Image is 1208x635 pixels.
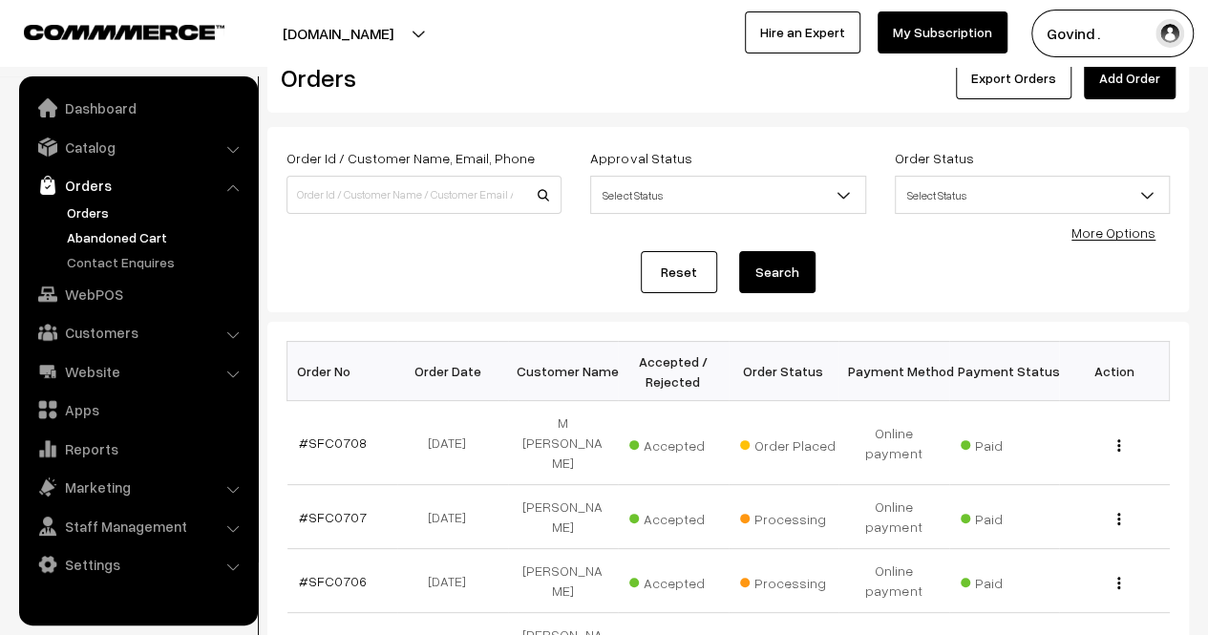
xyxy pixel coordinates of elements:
a: Reports [24,432,251,466]
td: [DATE] [397,549,508,613]
span: Select Status [895,176,1170,214]
span: Accepted [629,568,725,593]
td: Online payment [838,549,949,613]
th: Customer Name [508,342,619,401]
button: Govind . [1031,10,1194,57]
img: Menu [1117,577,1120,589]
th: Order Status [729,342,839,401]
a: Website [24,354,251,389]
th: Order No [287,342,398,401]
button: Export Orders [956,57,1071,99]
img: COMMMERCE [24,25,224,39]
th: Order Date [397,342,508,401]
a: Staff Management [24,509,251,543]
h2: Orders [281,63,560,93]
th: Accepted / Rejected [618,342,729,401]
a: Reset [641,251,717,293]
span: Select Status [591,179,864,212]
a: Apps [24,392,251,427]
td: [PERSON_NAME] [508,485,619,549]
a: Orders [62,202,251,222]
a: Customers [24,315,251,349]
td: Online payment [838,401,949,485]
img: user [1155,19,1184,48]
th: Action [1059,342,1170,401]
span: Select Status [896,179,1169,212]
td: [PERSON_NAME] [508,549,619,613]
span: Accepted [629,504,725,529]
th: Payment Status [949,342,1060,401]
button: [DOMAIN_NAME] [216,10,460,57]
span: Paid [961,431,1056,455]
input: Order Id / Customer Name / Customer Email / Customer Phone [286,176,562,214]
a: #SFC0706 [299,573,367,589]
button: Search [739,251,816,293]
a: #SFC0707 [299,509,367,525]
a: Hire an Expert [745,11,860,53]
a: WebPOS [24,277,251,311]
a: Dashboard [24,91,251,125]
img: Menu [1117,513,1120,525]
span: Select Status [590,176,865,214]
a: Catalog [24,130,251,164]
a: Contact Enquires [62,252,251,272]
a: Abandoned Cart [62,227,251,247]
label: Approval Status [590,148,691,168]
span: Paid [961,568,1056,593]
a: COMMMERCE [24,19,191,42]
a: Settings [24,547,251,582]
a: Orders [24,168,251,202]
label: Order Status [895,148,974,168]
a: More Options [1071,224,1155,241]
a: My Subscription [878,11,1007,53]
label: Order Id / Customer Name, Email, Phone [286,148,535,168]
td: [DATE] [397,401,508,485]
span: Processing [740,568,836,593]
span: Order Placed [740,431,836,455]
td: [DATE] [397,485,508,549]
a: Add Order [1084,57,1176,99]
a: Marketing [24,470,251,504]
td: Online payment [838,485,949,549]
td: M [PERSON_NAME] [508,401,619,485]
a: #SFC0708 [299,434,367,451]
span: Paid [961,504,1056,529]
th: Payment Method [838,342,949,401]
span: Accepted [629,431,725,455]
span: Processing [740,504,836,529]
img: Menu [1117,439,1120,452]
